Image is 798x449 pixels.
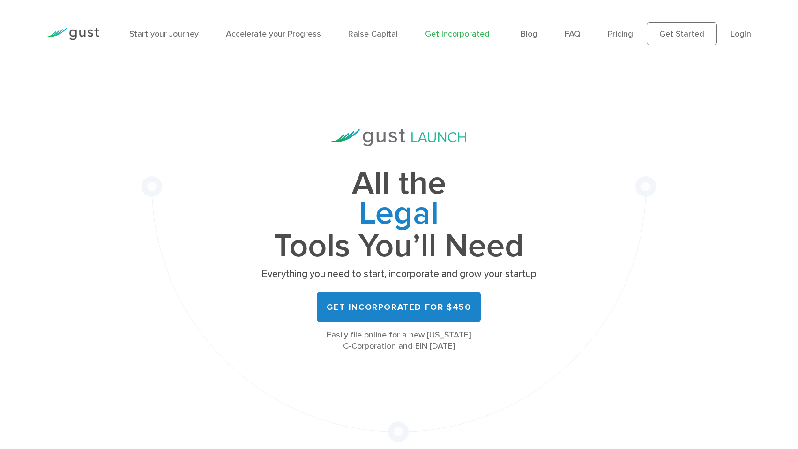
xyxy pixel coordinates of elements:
img: Gust Launch Logo [331,129,466,146]
a: Raise Capital [348,29,398,39]
img: Gust Logo [47,28,99,40]
a: Get Incorporated for $450 [317,292,481,322]
p: Everything you need to start, incorporate and grow your startup [258,268,539,281]
a: FAQ [565,29,581,39]
a: Login [731,29,751,39]
div: Easily file online for a new [US_STATE] C-Corporation and EIN [DATE] [258,329,539,352]
a: Start your Journey [129,29,199,39]
span: Legal [258,199,539,232]
a: Accelerate your Progress [226,29,321,39]
a: Get Incorporated [425,29,490,39]
a: Pricing [608,29,633,39]
a: Get Started [647,22,717,45]
h1: All the Tools You’ll Need [258,169,539,261]
a: Blog [521,29,537,39]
